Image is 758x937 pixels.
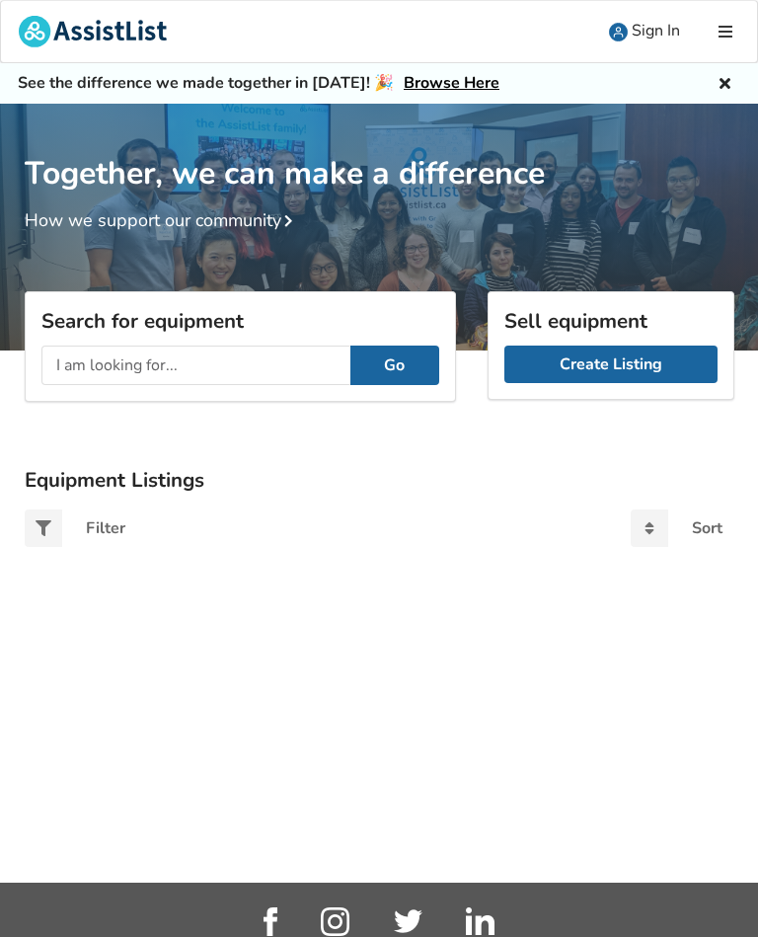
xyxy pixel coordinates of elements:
[466,907,494,935] img: linkedin_link
[18,73,499,94] h5: See the difference we made together in [DATE]! 🎉
[632,20,680,41] span: Sign In
[321,907,349,936] img: instagram_link
[41,308,439,334] h3: Search for equipment
[41,346,350,385] input: I am looking for...
[350,346,439,385] button: Go
[404,72,499,94] a: Browse Here
[394,909,422,933] img: twitter_link
[591,1,698,62] a: user icon Sign In
[609,23,628,41] img: user icon
[504,346,718,383] a: Create Listing
[692,520,722,536] div: Sort
[25,208,301,232] a: How we support our community
[19,16,167,47] img: assistlist-logo
[25,467,734,493] h3: Equipment Listings
[504,308,718,334] h3: Sell equipment
[25,104,734,194] h1: Together, we can make a difference
[86,520,125,536] div: Filter
[264,907,277,936] img: facebook_link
